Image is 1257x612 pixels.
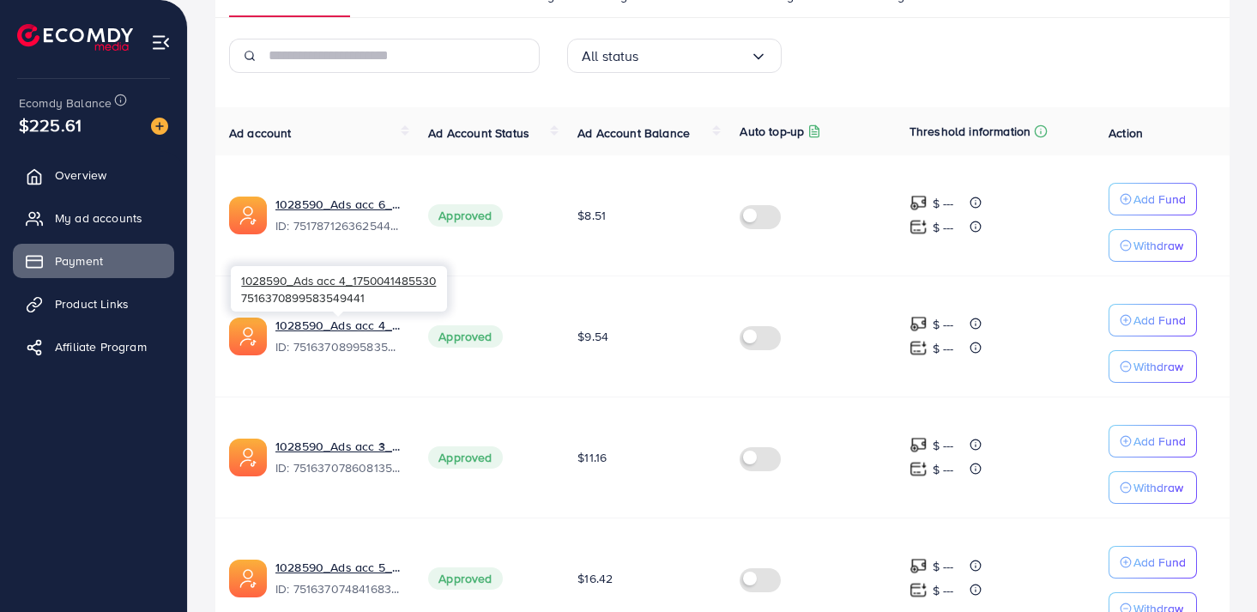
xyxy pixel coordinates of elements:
button: Withdraw [1109,471,1197,504]
p: Add Fund [1133,552,1186,573]
p: $ --- [933,459,954,480]
span: Ad Account Status [428,124,529,142]
p: Auto top-up [740,121,804,142]
a: Overview [13,158,174,192]
img: top-up amount [910,557,928,575]
p: $ --- [933,556,954,577]
img: top-up amount [910,315,928,333]
img: logo [17,24,133,51]
div: 7516370899583549441 [231,266,447,312]
span: All status [582,43,639,70]
a: Product Links [13,287,174,321]
span: Approved [428,446,502,469]
a: 1028590_Ads acc 4_1750041485530 [275,317,401,334]
img: top-up amount [910,218,928,236]
span: Overview [55,167,106,184]
p: Withdraw [1133,235,1183,256]
a: 1028590_Ads acc 6_1750390915755 [275,196,401,213]
span: ID: 7516370748416835592 [275,580,401,597]
div: Search for option [567,39,782,73]
span: Payment [55,252,103,270]
span: ID: 7516370786081357825 [275,459,401,476]
img: menu [151,33,171,52]
img: ic-ads-acc.e4c84228.svg [229,197,267,234]
div: <span class='underline'>1028590_Ads acc 3_1750041464367</span></br>7516370786081357825 [275,438,401,477]
button: Add Fund [1109,546,1197,579]
div: <span class='underline'>1028590_Ads acc 6_1750390915755</span></br>7517871263625445383 [275,196,401,235]
span: Approved [428,325,502,348]
img: top-up amount [910,460,928,478]
span: Ecomdy Balance [19,94,112,112]
span: Action [1109,124,1143,142]
p: Withdraw [1133,477,1183,498]
p: $ --- [933,338,954,359]
p: $ --- [933,193,954,214]
span: My ad accounts [55,209,142,227]
span: Product Links [55,295,129,312]
span: Ad account [229,124,292,142]
p: $ --- [933,217,954,238]
p: Threshold information [910,121,1030,142]
span: $9.54 [577,328,608,345]
img: top-up amount [910,436,928,454]
button: Add Fund [1109,304,1197,336]
img: ic-ads-acc.e4c84228.svg [229,318,267,355]
p: Add Fund [1133,310,1186,330]
button: Add Fund [1109,425,1197,457]
img: ic-ads-acc.e4c84228.svg [229,439,267,476]
a: My ad accounts [13,201,174,235]
span: 1028590_Ads acc 4_1750041485530 [241,272,436,288]
input: Search for option [639,43,750,70]
p: $ --- [933,580,954,601]
span: $225.61 [19,112,82,137]
img: top-up amount [910,581,928,599]
button: Add Fund [1109,183,1197,215]
span: ID: 7516370899583549441 [275,338,401,355]
button: Withdraw [1109,229,1197,262]
p: Add Fund [1133,189,1186,209]
img: top-up amount [910,339,928,357]
span: Approved [428,204,502,227]
img: ic-ads-acc.e4c84228.svg [229,560,267,597]
a: 1028590_Ads acc 3_1750041464367 [275,438,401,455]
a: Payment [13,244,174,278]
span: Approved [428,567,502,590]
span: ID: 7517871263625445383 [275,217,401,234]
img: top-up amount [910,194,928,212]
button: Withdraw [1109,350,1197,383]
p: $ --- [933,435,954,456]
img: image [151,118,168,135]
span: $8.51 [577,207,606,224]
span: $16.42 [577,570,613,587]
p: Add Fund [1133,431,1186,451]
p: $ --- [933,314,954,335]
span: Ad Account Balance [577,124,690,142]
iframe: Chat [1184,535,1244,599]
span: $11.16 [577,449,607,466]
a: Affiliate Program [13,330,174,364]
p: Withdraw [1133,356,1183,377]
div: <span class='underline'>1028590_Ads acc 5_1750041610565</span></br>7516370748416835592 [275,559,401,598]
a: 1028590_Ads acc 5_1750041610565 [275,559,401,576]
span: Affiliate Program [55,338,147,355]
